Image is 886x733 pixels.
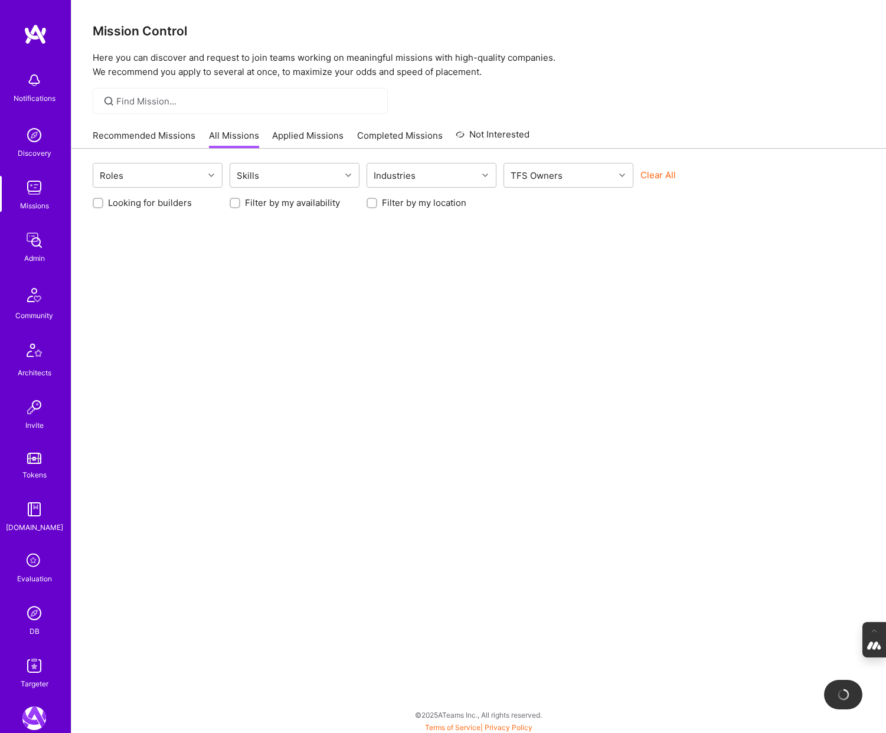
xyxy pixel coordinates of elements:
a: All Missions [209,129,259,149]
div: Skills [234,167,262,184]
div: Discovery [18,147,51,159]
div: Notifications [14,92,55,104]
div: Industries [371,167,419,184]
div: Architects [18,366,51,379]
img: logo [24,24,47,45]
a: Not Interested [456,127,529,149]
a: Privacy Policy [485,723,532,732]
i: icon Chevron [208,172,214,178]
img: Skill Targeter [22,654,46,678]
img: admin teamwork [22,228,46,252]
label: Filter by my availability [245,197,340,209]
input: Find Mission... [116,95,379,107]
div: Targeter [21,678,48,690]
i: icon Chevron [345,172,351,178]
img: A.Team: Leading A.Team's Marketing & DemandGen [22,706,46,730]
i: icon Chevron [482,172,488,178]
div: [DOMAIN_NAME] [6,521,63,534]
div: TFS Owners [508,167,565,184]
p: Here you can discover and request to join teams working on meaningful missions with high-quality ... [93,51,865,79]
label: Looking for builders [108,197,192,209]
a: Terms of Service [425,723,480,732]
img: Community [20,281,48,309]
div: Community [15,309,53,322]
div: Invite [25,419,44,431]
div: Missions [20,199,49,212]
div: © 2025 ATeams Inc., All rights reserved. [71,700,886,729]
div: DB [30,625,40,637]
img: Architects [20,338,48,366]
div: Admin [24,252,45,264]
div: Roles [97,167,126,184]
a: Completed Missions [357,129,443,149]
div: Evaluation [17,572,52,585]
h3: Mission Control [93,24,865,38]
img: loading [838,689,849,701]
button: Clear All [640,169,676,181]
label: Filter by my location [382,197,466,209]
a: Recommended Missions [93,129,195,149]
img: teamwork [22,176,46,199]
img: tokens [27,453,41,464]
a: A.Team: Leading A.Team's Marketing & DemandGen [19,706,49,730]
span: | [425,723,532,732]
img: Admin Search [22,601,46,625]
i: icon SelectionTeam [23,550,45,572]
i: icon SearchGrey [102,94,116,108]
div: Tokens [22,469,47,481]
img: bell [22,68,46,92]
a: Applied Missions [272,129,344,149]
i: icon Chevron [619,172,625,178]
img: Invite [22,395,46,419]
img: discovery [22,123,46,147]
img: guide book [22,498,46,521]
